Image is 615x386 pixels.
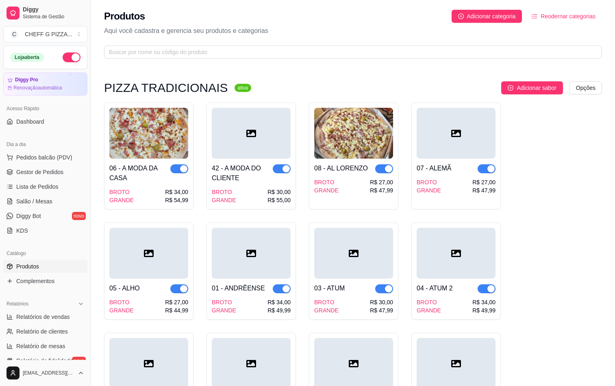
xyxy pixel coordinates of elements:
div: GRANDE [109,306,134,314]
div: 42 - A MODA DO CLIENTE [212,164,273,183]
div: R$ 27,00 [472,178,495,186]
div: 08 - AL LORENZO [314,164,368,173]
span: Relatório de fidelidade [16,357,73,365]
span: Diggy Bot [16,212,41,220]
div: BROTO [212,188,236,196]
a: Produtos [3,260,87,273]
a: Relatório de mesas [3,340,87,353]
div: Dia a dia [3,138,87,151]
button: Select a team [3,26,87,42]
div: CHEFF G PIZZA ... [25,30,72,38]
div: R$ 30,00 [370,298,393,306]
span: Sistema de Gestão [23,13,84,20]
h3: PIZZA TRADICIONAIS [104,83,228,93]
div: 05 - ALHO [109,284,140,293]
span: Lista de Pedidos [16,183,59,191]
a: Dashboard [3,115,87,128]
span: Opções [576,83,595,92]
div: R$ 27,00 [370,178,393,186]
div: R$ 34,00 [165,188,188,196]
div: GRANDE [109,196,134,204]
span: Complementos [16,277,54,285]
div: 03 - ATUM [314,284,345,293]
div: R$ 34,00 [472,298,495,306]
div: 06 - A MODA DA CASA [109,164,170,183]
div: BROTO [314,178,339,186]
article: Diggy Pro [15,77,38,83]
span: Gestor de Pedidos [16,168,63,176]
button: Opções [569,81,602,94]
div: BROTO [417,178,441,186]
div: R$ 44,99 [165,306,188,314]
div: R$ 30,00 [267,188,291,196]
span: Relatórios de vendas [16,313,70,321]
span: Dashboard [16,118,44,126]
div: GRANDE [314,186,339,194]
span: Adicionar categoria [467,12,516,21]
a: Diggy ProRenovaçãoautomática [3,72,87,96]
div: R$ 47,99 [370,186,393,194]
h2: Produtos [104,10,145,23]
div: BROTO [212,298,236,306]
img: product-image [314,108,393,159]
div: GRANDE [314,306,339,314]
div: R$ 49,99 [267,306,291,314]
span: Adicionar sabor [517,83,556,92]
div: R$ 27,00 [165,298,188,306]
a: Diggy Botnovo [3,209,87,222]
div: BROTO [314,298,339,306]
div: R$ 34,00 [267,298,291,306]
span: Reodernar categorias [541,12,595,21]
div: R$ 49,99 [472,306,495,314]
p: Aqui você cadastra e gerencia seu produtos e categorias [104,26,602,36]
span: plus-circle [508,85,513,91]
div: R$ 47,99 [370,306,393,314]
button: Pedidos balcão (PDV) [3,151,87,164]
button: Reodernar categorias [525,10,602,23]
span: [EMAIL_ADDRESS][DOMAIN_NAME] [23,370,74,376]
span: Salão / Mesas [16,197,52,205]
a: Relatório de clientes [3,325,87,338]
div: 07 - ALEMÃ [417,164,451,173]
span: Diggy [23,6,84,13]
article: Renovação automática [13,85,62,91]
a: Lista de Pedidos [3,180,87,193]
div: GRANDE [417,186,441,194]
button: [EMAIL_ADDRESS][DOMAIN_NAME] [3,363,87,383]
div: BROTO [417,298,441,306]
div: GRANDE [212,306,236,314]
span: ordered-list [532,13,537,19]
a: Relatórios de vendas [3,310,87,323]
a: KDS [3,224,87,237]
div: BROTO [109,188,134,196]
span: KDS [16,227,28,235]
a: Gestor de Pedidos [3,166,87,179]
div: 04 - ATUM 2 [417,284,453,293]
span: Pedidos balcão (PDV) [16,153,72,161]
div: R$ 47,99 [472,186,495,194]
a: Salão / Mesas [3,195,87,208]
sup: ativa [235,84,251,92]
span: plus-circle [458,13,464,19]
input: Buscar por nome ou código do produto [109,48,591,57]
button: Adicionar categoria [452,10,522,23]
img: product-image [109,108,188,159]
div: 01 - ANDRÊENSE [212,284,265,293]
a: Relatório de fidelidadenovo [3,354,87,367]
div: Acesso Rápido [3,102,87,115]
a: Complementos [3,275,87,288]
div: Catálogo [3,247,87,260]
button: Alterar Status [63,52,80,62]
span: Relatório de mesas [16,342,65,350]
div: R$ 55,00 [267,196,291,204]
a: DiggySistema de Gestão [3,3,87,23]
div: GRANDE [212,196,236,204]
button: Adicionar sabor [501,81,563,94]
span: Relatórios [7,301,28,307]
div: GRANDE [417,306,441,314]
span: Relatório de clientes [16,327,68,336]
div: R$ 54,99 [165,196,188,204]
span: C [10,30,18,38]
div: BROTO [109,298,134,306]
div: Loja aberta [10,53,44,62]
